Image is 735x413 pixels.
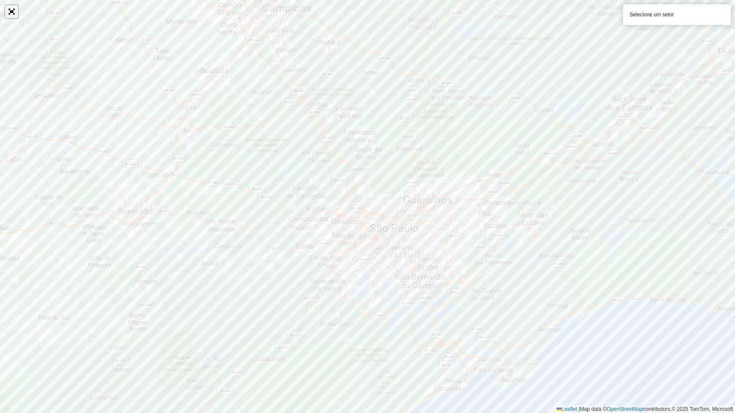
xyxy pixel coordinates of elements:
[578,406,580,412] span: |
[556,406,577,412] a: Leaflet
[554,406,735,413] div: Map data © contributors,© 2025 TomTom, Microsoft
[5,5,18,18] a: Abrir mapa em tela cheia
[607,406,643,412] a: OpenStreetMap
[623,4,731,25] div: Selecione um setor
